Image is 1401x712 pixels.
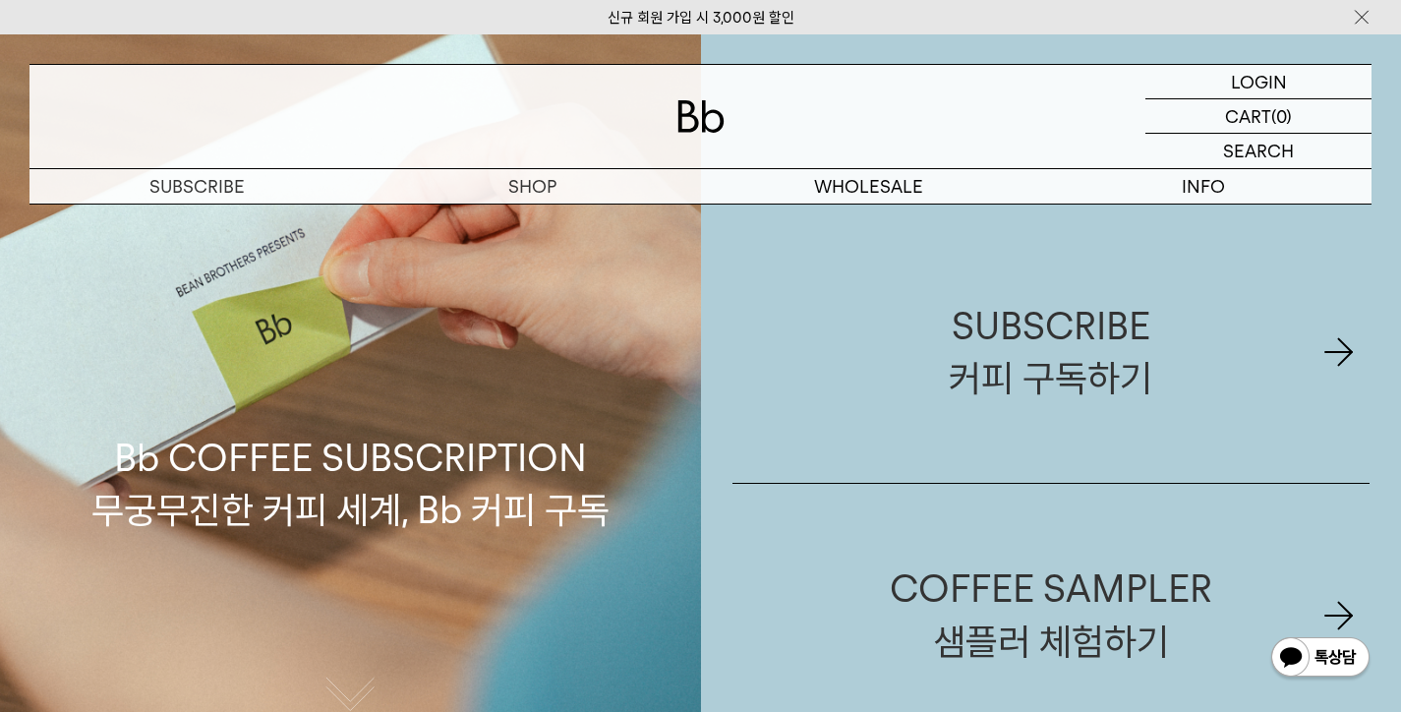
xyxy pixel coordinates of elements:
[677,100,725,133] img: 로고
[1145,99,1372,134] a: CART (0)
[91,245,610,536] p: Bb COFFEE SUBSCRIPTION 무궁무진한 커피 세계, Bb 커피 구독
[1223,134,1294,168] p: SEARCH
[608,9,794,27] a: 신규 회원 가입 시 3,000원 할인
[1225,99,1271,133] p: CART
[1231,65,1287,98] p: LOGIN
[1145,65,1372,99] a: LOGIN
[949,300,1152,404] div: SUBSCRIBE 커피 구독하기
[890,563,1212,667] div: COFFEE SAMPLER 샘플러 체험하기
[1271,99,1292,133] p: (0)
[365,169,700,204] a: SHOP
[732,221,1371,483] a: SUBSCRIBE커피 구독하기
[701,169,1036,204] p: WHOLESALE
[1036,169,1372,204] p: INFO
[1269,635,1372,682] img: 카카오톡 채널 1:1 채팅 버튼
[29,169,365,204] a: SUBSCRIBE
